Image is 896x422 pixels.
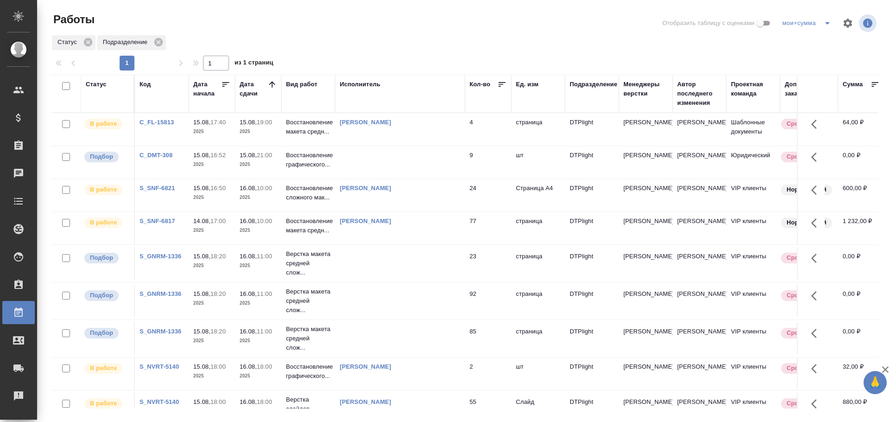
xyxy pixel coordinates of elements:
[838,113,884,146] td: 64,00 ₽
[726,322,780,355] td: VIP клиенты
[90,399,117,408] p: В работе
[83,289,129,302] div: Можно подбирать исполнителей
[843,80,863,89] div: Сумма
[623,362,668,371] p: [PERSON_NAME]
[83,184,129,196] div: Исполнитель выполняет работу
[465,247,511,280] td: 23
[210,253,226,260] p: 18:20
[511,322,565,355] td: страница
[806,179,828,201] button: Здесь прячутся важные кнопки
[286,325,330,352] p: Верстка макета средней слож...
[673,358,726,390] td: [PERSON_NAME]
[257,253,272,260] p: 11:00
[257,185,272,192] p: 10:00
[193,290,210,297] p: 15.08,
[140,119,174,126] a: C_FL-15813
[787,119,814,128] p: Срочный
[465,285,511,317] td: 92
[565,212,619,244] td: DTPlight
[673,179,726,211] td: [PERSON_NAME]
[210,152,226,159] p: 16:52
[90,291,113,300] p: Подбор
[806,247,828,269] button: Здесь прячутся важные кнопки
[623,151,668,160] p: [PERSON_NAME]
[193,217,210,224] p: 14.08,
[210,217,226,224] p: 17:00
[673,212,726,244] td: [PERSON_NAME]
[838,358,884,390] td: 32,00 ₽
[623,327,668,336] p: [PERSON_NAME]
[240,253,257,260] p: 16.08,
[140,80,151,89] div: Код
[465,113,511,146] td: 4
[565,247,619,280] td: DTPlight
[286,80,318,89] div: Вид работ
[240,290,257,297] p: 16.08,
[787,291,814,300] p: Срочный
[565,146,619,179] td: DTPlight
[726,179,780,211] td: VIP клиенты
[240,299,277,308] p: 2025
[240,160,277,169] p: 2025
[623,118,668,127] p: [PERSON_NAME]
[193,261,230,270] p: 2025
[731,80,775,98] div: Проектная команда
[210,328,226,335] p: 18:20
[193,336,230,345] p: 2025
[193,193,230,202] p: 2025
[623,289,668,299] p: [PERSON_NAME]
[90,253,113,262] p: Подбор
[286,118,330,136] p: Восстановление макета средн...
[838,322,884,355] td: 0,00 ₽
[340,398,391,405] a: [PERSON_NAME]
[240,193,277,202] p: 2025
[257,152,272,159] p: 21:00
[140,290,181,297] a: S_GNRM-1336
[340,185,391,192] a: [PERSON_NAME]
[838,247,884,280] td: 0,00 ₽
[787,253,814,262] p: Срочный
[867,373,883,392] span: 🙏
[140,253,181,260] a: S_GNRM-1336
[340,119,391,126] a: [PERSON_NAME]
[726,212,780,244] td: VIP клиенты
[193,299,230,308] p: 2025
[838,212,884,244] td: 1 232,00 ₽
[806,393,828,415] button: Здесь прячутся важные кнопки
[193,160,230,169] p: 2025
[570,80,617,89] div: Подразделение
[140,398,179,405] a: S_NVRT-5140
[210,290,226,297] p: 18:20
[240,185,257,192] p: 16.08,
[787,399,814,408] p: Срочный
[210,398,226,405] p: 18:00
[662,19,755,28] span: Отобразить таблицу с оценками
[240,398,257,405] p: 16.08,
[286,184,330,202] p: Восстановление сложного мак...
[86,80,107,89] div: Статус
[623,252,668,261] p: [PERSON_NAME]
[511,212,565,244] td: страница
[511,146,565,179] td: шт
[511,113,565,146] td: страница
[90,328,113,338] p: Подбор
[235,57,273,70] span: из 1 страниц
[565,113,619,146] td: DTPlight
[193,185,210,192] p: 15.08,
[465,146,511,179] td: 9
[97,35,166,50] div: Подразделение
[465,179,511,211] td: 24
[257,119,272,126] p: 19:00
[673,113,726,146] td: [PERSON_NAME]
[673,322,726,355] td: [PERSON_NAME]
[52,35,95,50] div: Статус
[257,217,272,224] p: 10:00
[240,407,277,416] p: 2025
[193,119,210,126] p: 15.08,
[193,371,230,381] p: 2025
[286,249,330,277] p: Верстка макета средней слож...
[806,212,828,234] button: Здесь прячутся важные кнопки
[787,218,826,227] p: Нормальный
[210,119,226,126] p: 17:40
[90,185,117,194] p: В работе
